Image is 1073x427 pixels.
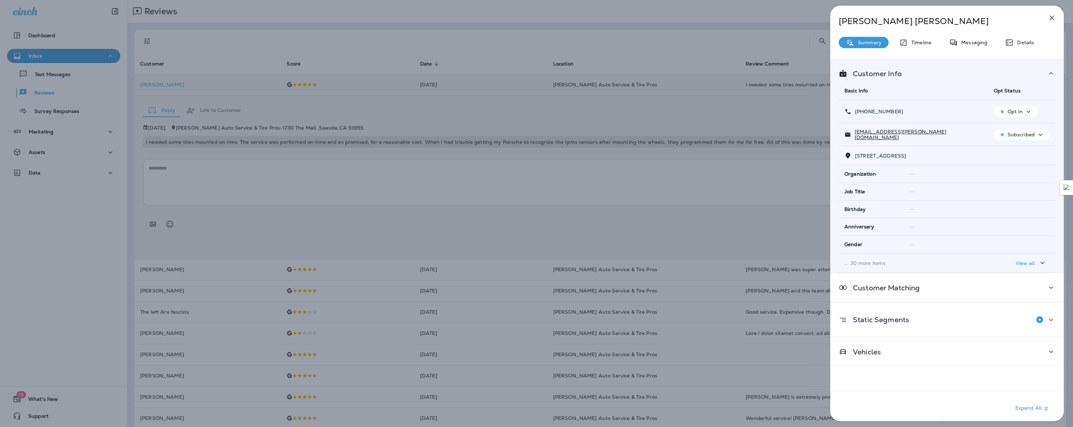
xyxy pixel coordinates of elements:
p: [EMAIL_ADDRESS][PERSON_NAME][DOMAIN_NAME] [851,129,982,140]
p: View all [1016,260,1035,266]
p: Messaging [958,40,987,45]
p: Details [1014,40,1034,45]
p: Expand All [1015,404,1050,413]
p: Static Segments [847,317,909,323]
span: Gender [844,241,862,247]
button: Add to Static Segment [1033,313,1047,327]
p: Timeline [908,40,931,45]
p: ... 30 more items [844,260,982,266]
img: Detect Auto [1063,184,1070,191]
span: Opt Status [994,87,1021,94]
span: -- [910,241,914,248]
p: Subscribed [1008,132,1035,137]
span: Anniversary [844,224,874,230]
span: [STREET_ADDRESS] [855,153,906,159]
button: View all [1013,256,1050,269]
span: Birthday [844,206,866,212]
button: Opt In [994,106,1038,117]
span: -- [910,206,914,212]
button: Subscribed [994,129,1050,140]
span: Basic Info [844,87,868,94]
span: -- [910,188,914,195]
p: Vehicles [847,349,881,355]
p: Opt In [1008,109,1023,114]
p: Summary [854,40,882,45]
p: Customer Matching [847,285,920,291]
button: Expand All [1012,402,1053,415]
span: -- [910,224,914,230]
span: Organization [844,171,876,177]
p: Customer Info [847,71,902,76]
span: Job Title [844,189,865,195]
span: -- [910,171,914,177]
p: [PHONE_NUMBER] [851,109,903,114]
p: [PERSON_NAME] [PERSON_NAME] [839,16,1032,26]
